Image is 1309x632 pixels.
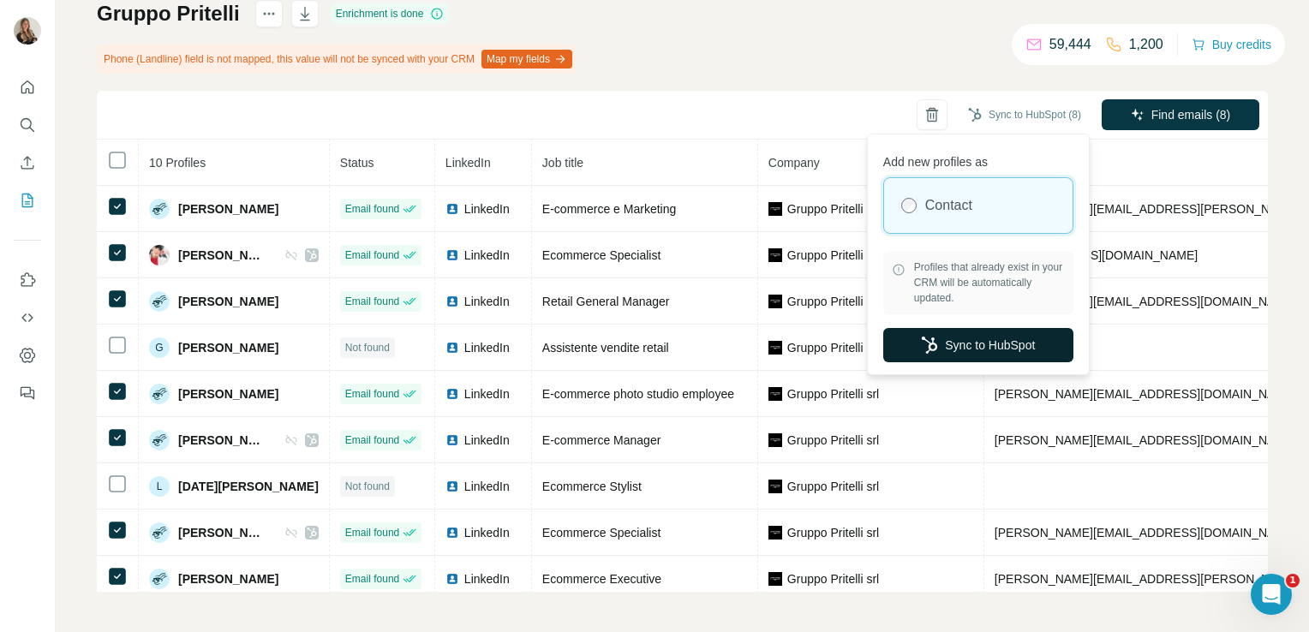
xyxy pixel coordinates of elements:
span: Gruppo Pritelli srl [787,432,879,449]
p: Add new profiles as [883,146,1073,170]
span: [PERSON_NAME] [178,339,278,356]
img: LinkedIn logo [445,480,459,493]
p: 1,200 [1129,34,1163,55]
span: [PERSON_NAME] [178,293,278,310]
span: [PERSON_NAME][EMAIL_ADDRESS][DOMAIN_NAME] [995,433,1296,447]
span: Retail General Manager [542,295,670,308]
button: Buy credits [1192,33,1271,57]
img: LinkedIn logo [445,572,459,586]
img: Avatar [149,199,170,219]
button: Search [14,110,41,140]
span: [EMAIL_ADDRESS][DOMAIN_NAME] [995,248,1198,262]
button: Sync to HubSpot (8) [956,102,1093,128]
div: G [149,337,170,358]
span: LinkedIn [445,156,491,170]
span: Ecommerce Specialist [542,526,661,540]
img: company-logo [768,295,782,308]
button: Quick start [14,72,41,103]
img: LinkedIn logo [445,526,459,540]
span: LinkedIn [464,432,510,449]
span: Gruppo Pritelli srl [787,339,879,356]
span: LinkedIn [464,570,510,587]
span: E-commerce e Marketing [542,202,676,216]
span: LinkedIn [464,524,510,541]
span: Gruppo Pritelli srl [787,247,879,264]
span: LinkedIn [464,293,510,310]
span: Status [340,156,374,170]
iframe: Intercom live chat [1251,574,1292,615]
div: Phone (Landline) field is not mapped, this value will not be synced with your CRM [97,45,576,74]
button: Feedback [14,378,41,408]
span: [PERSON_NAME] [178,385,278,402]
span: Gruppo Pritelli srl [787,524,879,541]
span: [PERSON_NAME] [178,432,267,449]
span: Email found [345,525,399,540]
span: [PERSON_NAME] [178,570,278,587]
span: Find emails (8) [1151,106,1231,123]
img: company-logo [768,341,782,355]
span: Gruppo Pritelli srl [787,478,879,495]
img: LinkedIn logo [445,295,459,308]
button: Enrich CSV [14,147,41,178]
span: LinkedIn [464,247,510,264]
span: Not found [345,479,390,494]
span: Profiles that already exist in your CRM will be automatically updated. [914,259,1065,306]
span: Ecommerce Specialist [542,248,661,262]
img: LinkedIn logo [445,202,459,216]
img: company-logo [768,202,782,216]
span: Gruppo Pritelli srl [787,200,879,218]
span: [DATE][PERSON_NAME] [178,478,319,495]
span: Not found [345,340,390,355]
img: Avatar [14,17,41,45]
img: company-logo [768,526,782,540]
img: LinkedIn logo [445,387,459,401]
div: Enrichment is done [331,3,450,24]
img: company-logo [768,248,782,262]
span: Gruppo Pritelli srl [787,385,879,402]
span: [PERSON_NAME] [178,524,267,541]
span: Assistente vendite retail [542,341,669,355]
img: Avatar [149,569,170,589]
span: [PERSON_NAME] [178,200,278,218]
img: Avatar [149,522,170,543]
button: My lists [14,185,41,216]
button: Dashboard [14,340,41,371]
img: Avatar [149,430,170,450]
span: Email found [345,571,399,587]
p: 59,444 [1049,34,1091,55]
span: LinkedIn [464,385,510,402]
button: Sync to HubSpot [883,328,1073,362]
img: Avatar [149,245,170,265]
button: Use Surfe on LinkedIn [14,265,41,295]
button: Find emails (8) [1102,99,1259,130]
span: [PERSON_NAME] [178,247,267,264]
span: Email found [345,432,399,448]
span: 10 Profiles [149,156,206,170]
img: company-logo [768,433,782,447]
span: Email found [345,247,399,263]
img: Avatar [149,384,170,404]
div: L [149,476,170,497]
button: Use Surfe API [14,302,41,333]
span: Gruppo Pritelli srl [787,293,879,310]
span: Email found [345,386,399,402]
img: Avatar [149,291,170,312]
img: LinkedIn logo [445,341,459,355]
span: Ecommerce Stylist [542,480,642,493]
span: E-commerce Manager [542,433,661,447]
img: company-logo [768,572,782,586]
span: LinkedIn [464,478,510,495]
span: E-commerce photo studio employee [542,387,734,401]
span: LinkedIn [464,339,510,356]
label: Contact [925,195,972,216]
span: Email found [345,201,399,217]
img: LinkedIn logo [445,433,459,447]
span: Company [768,156,820,170]
img: LinkedIn logo [445,248,459,262]
img: company-logo [768,480,782,493]
span: [PERSON_NAME][EMAIL_ADDRESS][DOMAIN_NAME] [995,295,1296,308]
span: [PERSON_NAME][EMAIL_ADDRESS][DOMAIN_NAME] [995,387,1296,401]
span: 1 [1286,574,1300,587]
span: [PERSON_NAME][EMAIL_ADDRESS][DOMAIN_NAME] [995,526,1296,540]
span: Ecommerce Executive [542,572,661,586]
